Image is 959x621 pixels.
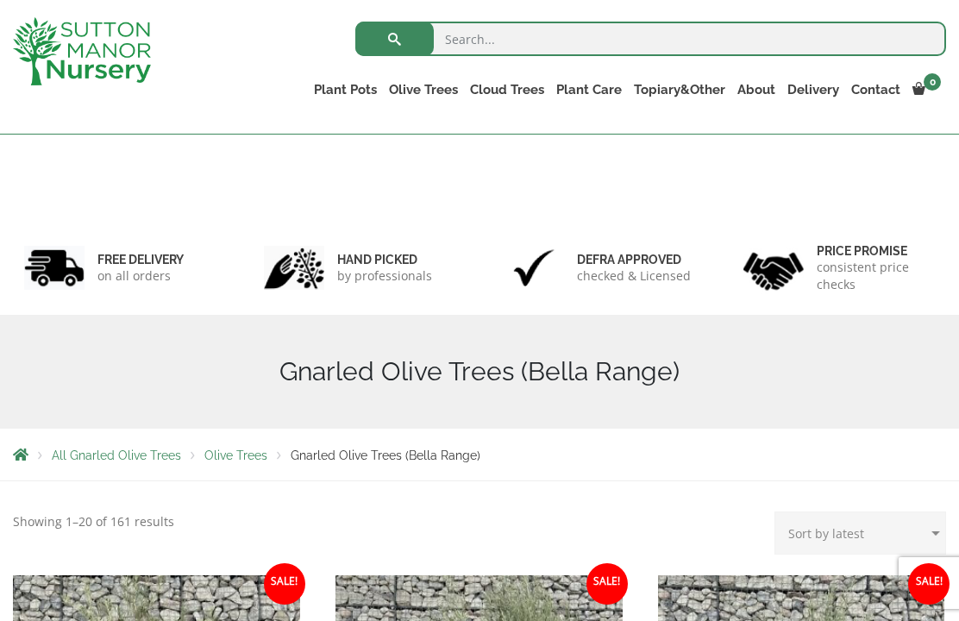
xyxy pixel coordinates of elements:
p: on all orders [97,267,184,285]
p: consistent price checks [817,259,935,293]
a: Plant Pots [308,78,383,102]
h6: FREE DELIVERY [97,252,184,267]
a: Olive Trees [204,448,267,462]
a: Topiary&Other [628,78,731,102]
span: Sale! [908,563,950,605]
h1: Gnarled Olive Trees (Bella Range) [13,356,946,387]
input: Search... [355,22,946,56]
img: 2.jpg [264,246,324,290]
img: logo [13,17,151,85]
p: Showing 1–20 of 161 results [13,511,174,532]
img: 1.jpg [24,246,85,290]
a: Delivery [781,78,845,102]
a: Contact [845,78,906,102]
h6: Defra approved [577,252,691,267]
a: About [731,78,781,102]
nav: Breadcrumbs [13,448,946,461]
a: Cloud Trees [464,78,550,102]
a: Plant Care [550,78,628,102]
h6: Price promise [817,243,935,259]
p: by professionals [337,267,432,285]
h6: hand picked [337,252,432,267]
img: 3.jpg [504,246,564,290]
span: Sale! [586,563,628,605]
span: Gnarled Olive Trees (Bella Range) [291,448,480,462]
p: checked & Licensed [577,267,691,285]
span: 0 [924,73,941,91]
span: Sale! [264,563,305,605]
a: Olive Trees [383,78,464,102]
img: 4.jpg [743,241,804,294]
a: 0 [906,78,946,102]
select: Shop order [774,511,946,555]
a: All Gnarled Olive Trees [52,448,181,462]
